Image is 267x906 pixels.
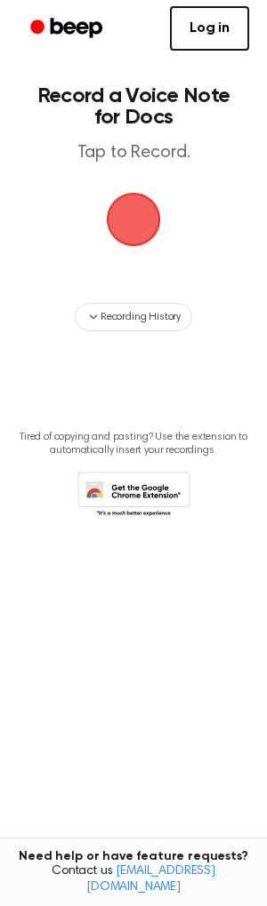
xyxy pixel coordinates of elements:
a: Log in [170,6,249,51]
a: Beep [18,12,118,46]
span: Contact us [11,864,256,895]
img: Beep Logo [107,193,160,246]
p: Tired of copying and pasting? Use the extension to automatically insert your recordings. [14,431,253,457]
span: Recording History [101,309,181,325]
a: [EMAIL_ADDRESS][DOMAIN_NAME] [86,865,215,894]
h1: Record a Voice Note for Docs [32,85,235,128]
p: Tap to Record. [32,142,235,164]
button: Recording History [75,303,192,331]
